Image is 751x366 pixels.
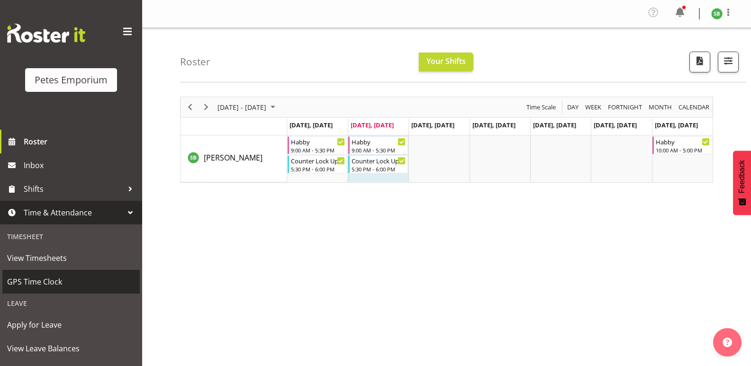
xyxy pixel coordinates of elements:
[24,205,123,220] span: Time & Attendance
[352,165,406,173] div: 5:30 PM - 6:00 PM
[348,155,408,173] div: Stephanie Burdan"s event - Counter Lock Up Begin From Tuesday, September 9, 2025 at 5:30:00 PM GM...
[723,338,732,347] img: help-xxl-2.png
[198,97,214,117] div: Next
[738,160,746,193] span: Feedback
[607,101,643,113] span: Fortnight
[184,101,197,113] button: Previous
[352,156,406,165] div: Counter Lock Up
[288,155,347,173] div: Stephanie Burdan"s event - Counter Lock Up Begin From Monday, September 8, 2025 at 5:30:00 PM GMT...
[2,227,140,246] div: Timesheet
[678,101,710,113] span: calendar
[7,251,135,265] span: View Timesheets
[584,101,603,113] button: Timeline Week
[2,337,140,360] a: View Leave Balances
[7,318,135,332] span: Apply for Leave
[472,121,516,129] span: [DATE], [DATE]
[7,275,135,289] span: GPS Time Clock
[287,135,713,182] table: Timeline Week of September 9, 2025
[35,73,108,87] div: Petes Emporium
[181,135,287,182] td: Stephanie Burdan resource
[677,101,711,113] button: Month
[291,156,345,165] div: Counter Lock Up
[24,134,137,149] span: Roster
[24,182,123,196] span: Shifts
[606,101,644,113] button: Fortnight
[180,97,713,183] div: Timeline Week of September 9, 2025
[7,341,135,356] span: View Leave Balances
[647,101,674,113] button: Timeline Month
[348,136,408,154] div: Stephanie Burdan"s event - Habby Begin From Tuesday, September 9, 2025 at 9:00:00 AM GMT+12:00 En...
[352,146,406,154] div: 9:00 AM - 5:30 PM
[584,101,602,113] span: Week
[291,137,345,146] div: Habby
[2,313,140,337] a: Apply for Leave
[351,121,394,129] span: [DATE], [DATE]
[7,24,85,43] img: Rosterit website logo
[2,270,140,294] a: GPS Time Clock
[217,101,267,113] span: [DATE] - [DATE]
[525,101,557,113] span: Time Scale
[655,121,698,129] span: [DATE], [DATE]
[652,136,712,154] div: Stephanie Burdan"s event - Habby Begin From Sunday, September 14, 2025 at 10:00:00 AM GMT+12:00 E...
[689,52,710,72] button: Download a PDF of the roster according to the set date range.
[200,101,213,113] button: Next
[566,101,580,113] button: Timeline Day
[594,121,637,129] span: [DATE], [DATE]
[711,8,723,19] img: stephanie-burden9828.jpg
[204,152,262,163] a: [PERSON_NAME]
[352,137,406,146] div: Habby
[180,56,210,67] h4: Roster
[288,136,347,154] div: Stephanie Burdan"s event - Habby Begin From Monday, September 8, 2025 at 9:00:00 AM GMT+12:00 End...
[290,121,333,129] span: [DATE], [DATE]
[648,101,673,113] span: Month
[733,151,751,215] button: Feedback - Show survey
[24,158,137,172] span: Inbox
[2,246,140,270] a: View Timesheets
[216,101,280,113] button: September 08 - 14, 2025
[525,101,558,113] button: Time Scale
[419,53,473,71] button: Your Shifts
[718,52,739,72] button: Filter Shifts
[566,101,579,113] span: Day
[656,137,710,146] div: Habby
[182,97,198,117] div: Previous
[411,121,454,129] span: [DATE], [DATE]
[291,146,345,154] div: 9:00 AM - 5:30 PM
[291,165,345,173] div: 5:30 PM - 6:00 PM
[656,146,710,154] div: 10:00 AM - 5:00 PM
[426,56,466,66] span: Your Shifts
[533,121,576,129] span: [DATE], [DATE]
[2,294,140,313] div: Leave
